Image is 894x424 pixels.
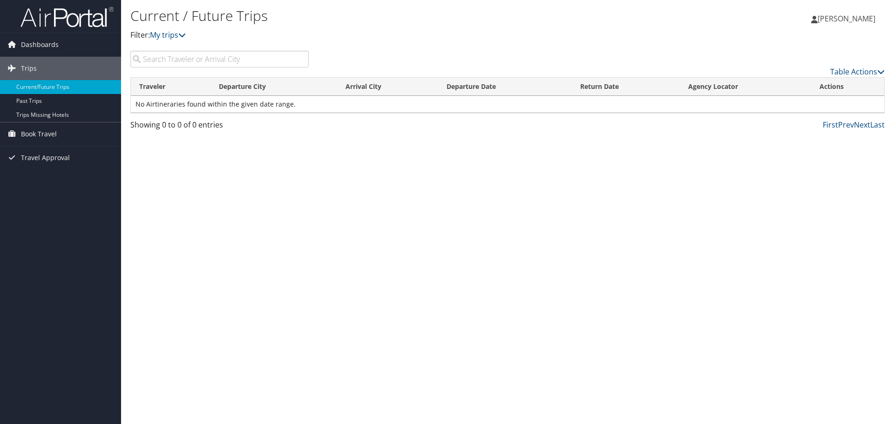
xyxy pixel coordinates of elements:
p: Filter: [130,29,633,41]
th: Return Date: activate to sort column ascending [572,78,680,96]
th: Departure Date: activate to sort column descending [438,78,572,96]
input: Search Traveler or Arrival City [130,51,309,67]
a: First [823,120,838,130]
a: Last [870,120,885,130]
a: My trips [150,30,186,40]
th: Actions [811,78,884,96]
th: Agency Locator: activate to sort column ascending [680,78,811,96]
h1: Current / Future Trips [130,6,633,26]
a: Table Actions [830,67,885,77]
span: Book Travel [21,122,57,146]
span: Trips [21,57,37,80]
img: airportal-logo.png [20,6,114,28]
th: Departure City: activate to sort column ascending [210,78,337,96]
a: Next [854,120,870,130]
th: Traveler: activate to sort column ascending [131,78,210,96]
a: Prev [838,120,854,130]
span: Travel Approval [21,146,70,169]
div: Showing 0 to 0 of 0 entries [130,119,309,135]
span: Dashboards [21,33,59,56]
a: [PERSON_NAME] [811,5,885,33]
td: No Airtineraries found within the given date range. [131,96,884,113]
th: Arrival City: activate to sort column ascending [337,78,438,96]
span: [PERSON_NAME] [818,13,875,24]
